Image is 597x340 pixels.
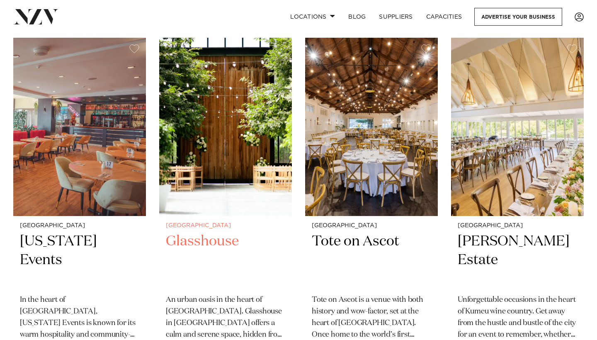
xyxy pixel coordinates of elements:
[20,232,139,288] h2: [US_STATE] Events
[166,232,285,288] h2: Glasshouse
[13,9,58,24] img: nzv-logo.png
[13,38,146,216] img: Dining area at Texas Events in Auckland
[372,8,419,26] a: SUPPLIERS
[20,223,139,229] small: [GEOGRAPHIC_DATA]
[458,223,577,229] small: [GEOGRAPHIC_DATA]
[474,8,562,26] a: Advertise your business
[458,232,577,288] h2: [PERSON_NAME] Estate
[420,8,469,26] a: Capacities
[342,8,372,26] a: BLOG
[284,8,342,26] a: Locations
[312,223,431,229] small: [GEOGRAPHIC_DATA]
[312,232,431,288] h2: Tote on Ascot
[166,223,285,229] small: [GEOGRAPHIC_DATA]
